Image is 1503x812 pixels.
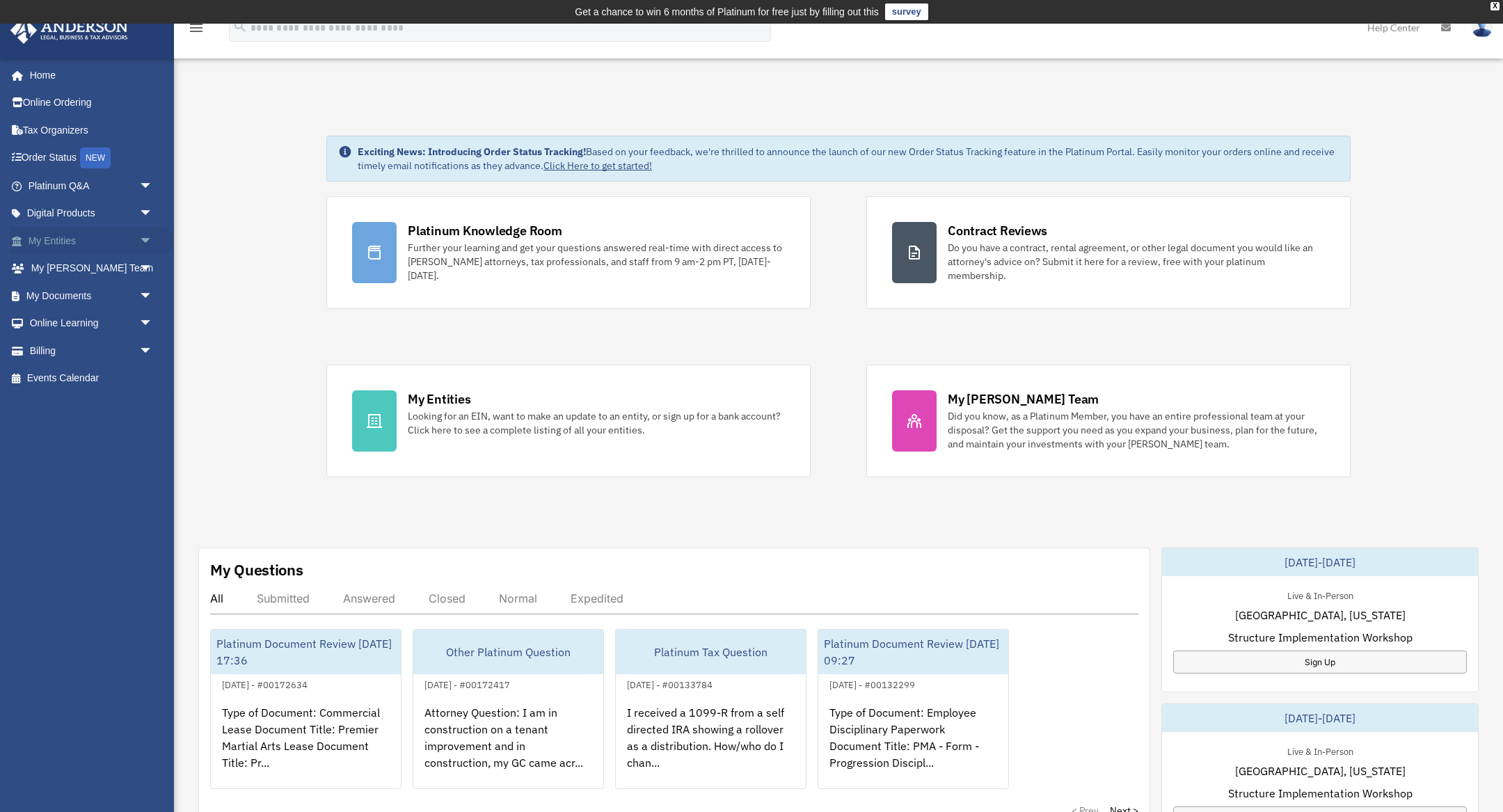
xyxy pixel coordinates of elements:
div: Contract Reviews [948,222,1047,239]
span: arrow_drop_down [139,200,167,228]
div: Platinum Tax Question [616,630,806,674]
div: Submitted [257,591,310,605]
div: Answered [343,591,395,605]
div: Live & In-Person [1276,587,1365,602]
div: My Entities [408,390,470,408]
a: My Entitiesarrow_drop_down [10,227,174,255]
a: Billingarrow_drop_down [10,337,174,365]
i: search [232,19,248,34]
div: Further your learning and get your questions answered real-time with direct access to [PERSON_NAM... [408,241,785,282]
div: Normal [499,591,537,605]
span: arrow_drop_down [139,282,167,310]
div: My Questions [210,559,303,580]
a: My [PERSON_NAME] Teamarrow_drop_down [10,255,174,282]
div: Based on your feedback, we're thrilled to announce the launch of our new Order Status Tracking fe... [358,145,1339,173]
div: Closed [429,591,466,605]
a: My Entities Looking for an EIN, want to make an update to an entity, or sign up for a bank accoun... [326,365,811,477]
span: arrow_drop_down [139,172,167,200]
div: NEW [80,148,111,168]
div: Do you have a contract, rental agreement, or other legal document you would like an attorney's ad... [948,241,1325,282]
a: Order StatusNEW [10,144,174,173]
span: arrow_drop_down [139,227,167,255]
div: Platinum Knowledge Room [408,222,562,239]
span: arrow_drop_down [139,255,167,283]
a: Platinum Q&Aarrow_drop_down [10,172,174,200]
a: Platinum Knowledge Room Further your learning and get your questions answered real-time with dire... [326,196,811,309]
div: [DATE]-[DATE] [1162,704,1478,732]
a: Contract Reviews Do you have a contract, rental agreement, or other legal document you would like... [866,196,1351,309]
div: Looking for an EIN, want to make an update to an entity, or sign up for a bank account? Click her... [408,409,785,437]
div: My [PERSON_NAME] Team [948,390,1099,408]
div: [DATE] - #00172634 [211,676,319,691]
img: Anderson Advisors Platinum Portal [6,17,132,44]
div: [DATE] - #00133784 [616,676,724,691]
a: Sign Up [1173,651,1467,674]
div: Live & In-Person [1276,743,1365,758]
div: Platinum Document Review [DATE] 09:27 [818,630,1008,674]
div: Did you know, as a Platinum Member, you have an entire professional team at your disposal? Get th... [948,409,1325,451]
a: Home [10,61,167,89]
div: [DATE] - #00172417 [413,676,521,691]
div: close [1490,2,1500,10]
a: Tax Organizers [10,116,174,144]
div: I received a 1099-R from a self directed IRA showing a rollover as a distribution. How/who do I c... [616,693,806,802]
strong: Exciting News: Introducing Order Status Tracking! [358,145,586,158]
span: arrow_drop_down [139,337,167,365]
span: Structure Implementation Workshop [1228,629,1413,646]
img: User Pic [1472,17,1493,38]
a: survey [885,3,928,20]
div: [DATE] - #00132299 [818,676,926,691]
div: Expedited [571,591,623,605]
a: menu [188,24,205,36]
a: My Documentsarrow_drop_down [10,282,174,310]
a: Platinum Document Review [DATE] 09:27[DATE] - #00132299Type of Document: Employee Disciplinary Pa... [818,629,1009,789]
a: Platinum Tax Question[DATE] - #00133784I received a 1099-R from a self directed IRA showing a rol... [615,629,806,789]
div: Attorney Question: I am in construction on a tenant improvement and in construction, my GC came a... [413,693,603,802]
span: Structure Implementation Workshop [1228,785,1413,802]
a: Online Learningarrow_drop_down [10,310,174,337]
a: Online Ordering [10,89,174,117]
span: arrow_drop_down [139,310,167,338]
a: Digital Productsarrow_drop_down [10,200,174,228]
a: Click Here to get started! [543,159,652,172]
div: All [210,591,223,605]
div: Type of Document: Commercial Lease Document Title: Premier Martial Arts Lease Document Title: Pr... [211,693,401,802]
div: Other Platinum Question [413,630,603,674]
div: Platinum Document Review [DATE] 17:36 [211,630,401,674]
i: menu [188,19,205,36]
a: Other Platinum Question[DATE] - #00172417Attorney Question: I am in construction on a tenant impr... [413,629,604,789]
span: [GEOGRAPHIC_DATA], [US_STATE] [1235,607,1406,623]
div: Get a chance to win 6 months of Platinum for free just by filling out this [575,3,879,20]
a: Events Calendar [10,365,174,392]
a: Platinum Document Review [DATE] 17:36[DATE] - #00172634Type of Document: Commercial Lease Documen... [210,629,401,789]
div: [DATE]-[DATE] [1162,548,1478,576]
span: [GEOGRAPHIC_DATA], [US_STATE] [1235,763,1406,779]
a: My [PERSON_NAME] Team Did you know, as a Platinum Member, you have an entire professional team at... [866,365,1351,477]
div: Type of Document: Employee Disciplinary Paperwork Document Title: PMA - Form - Progression Discip... [818,693,1008,802]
